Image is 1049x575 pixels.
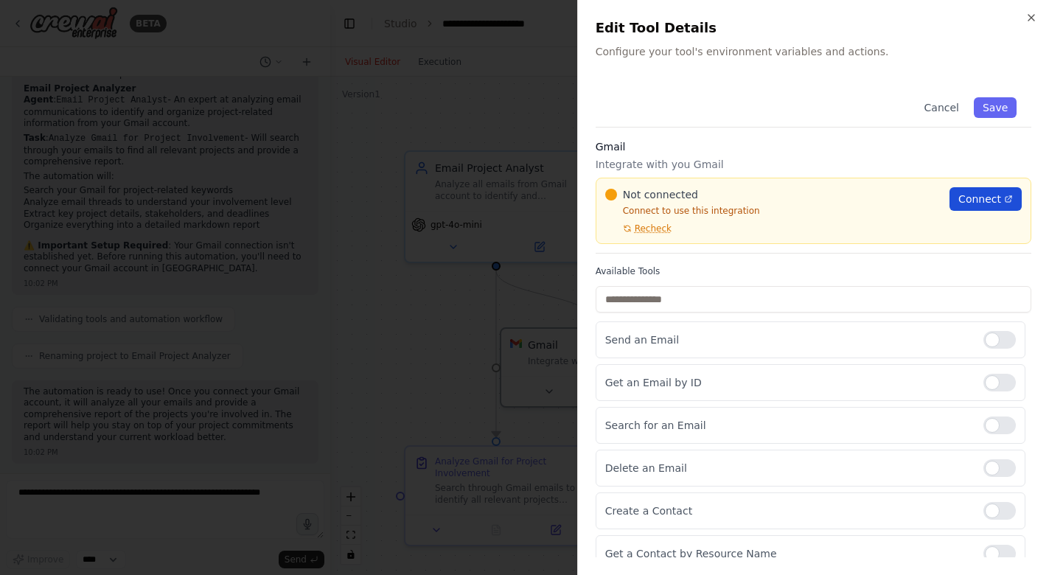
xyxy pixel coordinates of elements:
[949,187,1022,211] a: Connect
[623,187,698,202] span: Not connected
[605,332,972,347] p: Send an Email
[605,418,972,433] p: Search for an Email
[958,192,1001,206] span: Connect
[605,375,972,390] p: Get an Email by ID
[596,44,1031,59] p: Configure your tool's environment variables and actions.
[635,223,672,234] span: Recheck
[596,157,1031,172] p: Integrate with you Gmail
[605,503,972,518] p: Create a Contact
[605,205,941,217] p: Connect to use this integration
[596,139,1031,154] h3: Gmail
[605,461,972,475] p: Delete an Email
[596,265,1031,277] label: Available Tools
[974,97,1017,118] button: Save
[605,546,972,561] p: Get a Contact by Resource Name
[915,97,967,118] button: Cancel
[596,18,1031,38] h2: Edit Tool Details
[605,223,672,234] button: Recheck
